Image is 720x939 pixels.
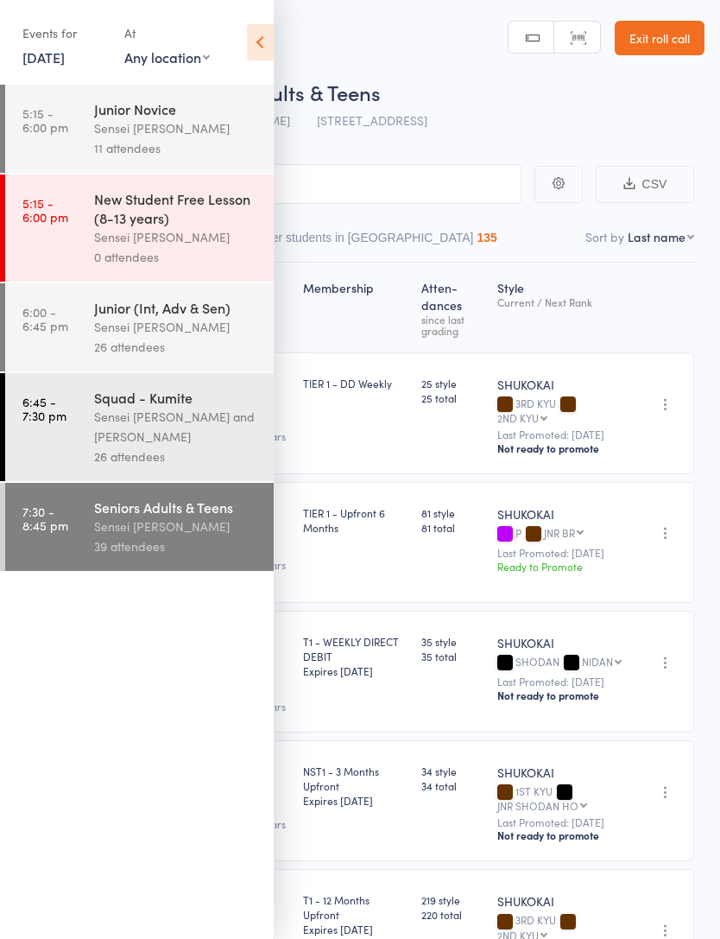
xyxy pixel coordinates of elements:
time: 6:00 - 6:45 pm [22,305,68,333]
small: Last Promoted: [DATE] [497,676,624,688]
time: 5:15 - 6:00 pm [22,196,68,224]
div: Ready to Promote [497,559,624,574]
div: Last name [628,228,685,245]
small: Last Promoted: [DATE] [497,816,624,828]
div: 26 attendees [94,337,259,357]
div: since last grading [421,314,483,336]
a: [DATE] [22,48,65,67]
div: P [497,527,624,542]
time: 5:15 - 6:00 pm [22,106,68,134]
div: T1 - WEEKLY DIRECT DEBIT [303,634,407,678]
div: Expires [DATE] [303,663,407,678]
div: T1 - 12 Months Upfront [303,892,407,936]
div: NST1 - 3 Months Upfront [303,764,407,808]
div: At [124,19,210,48]
span: 25 style [421,376,483,390]
div: SHUKOKAI [497,764,624,781]
div: Any location [124,48,210,67]
div: Sensei [PERSON_NAME] [94,118,259,138]
div: 26 attendees [94,447,259,466]
div: Atten­dances [414,270,489,345]
div: Sensei [PERSON_NAME] [94,517,259,536]
div: 1ST KYU [497,785,624,811]
span: 34 total [421,778,483,793]
div: 11 attendees [94,138,259,158]
div: Not ready to promote [497,688,624,702]
button: CSV [596,166,694,203]
div: TIER 1 - Upfront 6 Months [303,505,407,535]
span: 219 style [421,892,483,907]
div: Seniors Adults & Teens [94,498,259,517]
small: Last Promoted: [DATE] [497,428,624,441]
div: Sensei [PERSON_NAME] [94,317,259,337]
span: 81 style [421,505,483,520]
a: 5:15 -6:00 pmJunior NoviceSensei [PERSON_NAME]11 attendees [5,85,274,173]
div: Sensei [PERSON_NAME] [94,227,259,247]
div: 3RD KYU [497,397,624,423]
div: 135 [477,231,496,244]
a: 6:00 -6:45 pmJunior (Int, Adv & Sen)Sensei [PERSON_NAME]26 attendees [5,283,274,371]
div: 0 attendees [94,247,259,267]
span: 81 total [421,520,483,535]
div: Squad - Kumite [94,388,259,407]
a: 6:45 -7:30 pmSquad - KumiteSensei [PERSON_NAME] and [PERSON_NAME]26 attendees [5,373,274,481]
div: SHUKOKAI [497,634,624,651]
div: Expires [DATE] [303,793,407,808]
div: JNR BR [544,527,575,538]
div: SHUKOKAI [497,505,624,523]
div: SHUKOKAI [497,892,624,910]
div: Junior Novice [94,99,259,118]
div: SHUKOKAI [497,376,624,393]
a: 5:15 -6:00 pmNew Student Free Lesson (8-13 years)Sensei [PERSON_NAME]0 attendees [5,174,274,282]
div: Membership [296,270,414,345]
div: TIER 1 - DD Weekly [303,376,407,390]
div: Current / Next Rank [497,296,624,308]
div: 2ND KYU [497,412,539,423]
div: NIDAN [582,656,613,667]
a: Exit roll call [615,21,704,55]
div: Not ready to promote [497,441,624,455]
div: Events for [22,19,107,48]
span: 25 total [421,390,483,405]
div: Junior (Int, Adv & Sen) [94,298,259,317]
small: Last Promoted: [DATE] [497,547,624,559]
button: Other students in [GEOGRAPHIC_DATA]135 [252,222,497,262]
div: JNR SHODAN HO [497,800,578,811]
span: 35 total [421,649,483,663]
div: SHODAN [497,656,624,670]
label: Sort by [585,228,624,245]
span: 34 style [421,764,483,778]
div: 39 attendees [94,536,259,556]
span: [STREET_ADDRESS] [317,111,427,129]
time: 6:45 - 7:30 pm [22,395,66,422]
span: Seniors Adults & Teens [171,78,381,106]
div: Expires [DATE] [303,922,407,936]
div: Not ready to promote [497,828,624,842]
div: Sensei [PERSON_NAME] and [PERSON_NAME] [94,407,259,447]
span: 35 style [421,634,483,649]
div: Style [490,270,631,345]
a: 7:30 -8:45 pmSeniors Adults & TeensSensei [PERSON_NAME]39 attendees [5,483,274,571]
div: New Student Free Lesson (8-13 years) [94,189,259,227]
time: 7:30 - 8:45 pm [22,504,68,532]
span: 220 total [421,907,483,922]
